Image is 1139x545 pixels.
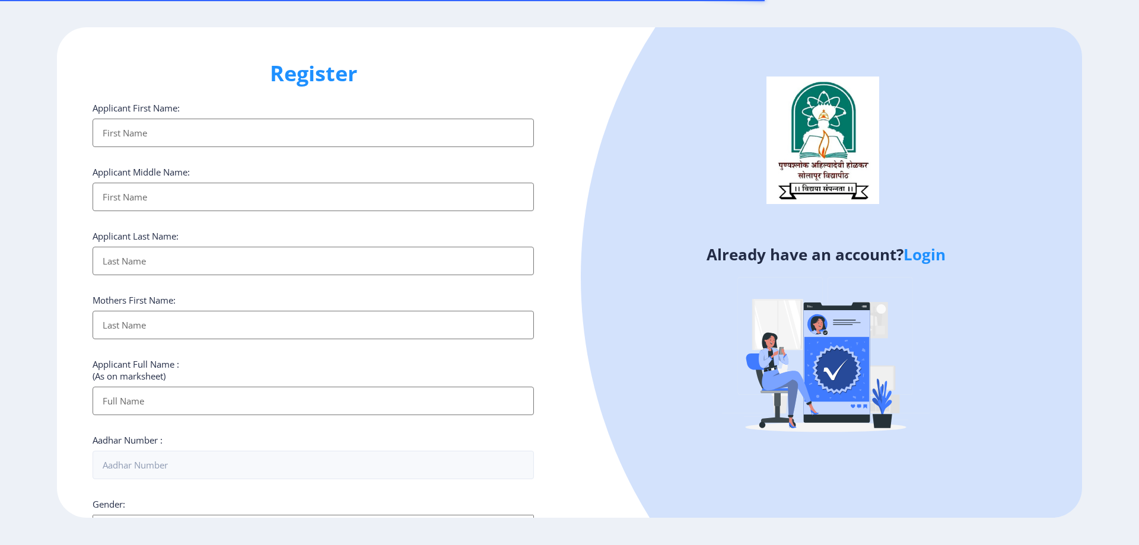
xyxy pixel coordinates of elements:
[93,498,125,510] label: Gender:
[93,434,163,446] label: Aadhar Number :
[93,166,190,178] label: Applicant Middle Name:
[93,230,179,242] label: Applicant Last Name:
[93,451,534,479] input: Aadhar Number
[93,311,534,339] input: Last Name
[93,358,179,382] label: Applicant Full Name : (As on marksheet)
[93,387,534,415] input: Full Name
[903,244,946,265] a: Login
[93,102,180,114] label: Applicant First Name:
[722,254,930,462] img: Verified-rafiki.svg
[93,294,176,306] label: Mothers First Name:
[93,247,534,275] input: Last Name
[578,245,1073,264] h4: Already have an account?
[766,77,879,203] img: logo
[93,119,534,147] input: First Name
[93,183,534,211] input: First Name
[93,59,534,88] h1: Register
